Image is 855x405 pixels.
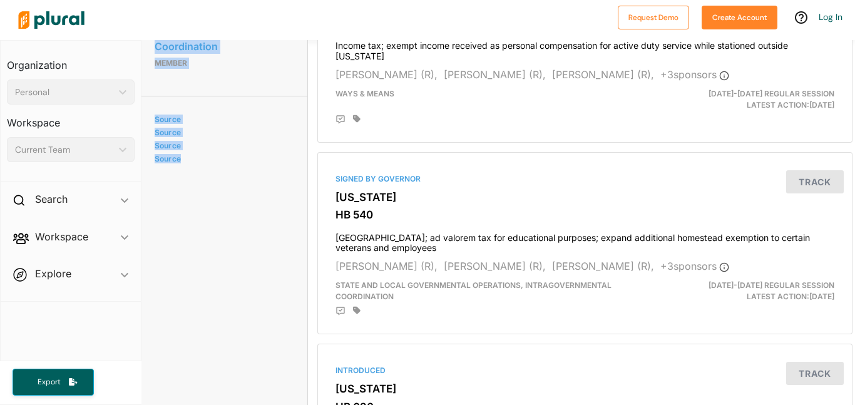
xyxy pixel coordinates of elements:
div: Personal [15,86,114,99]
div: Latest Action: [DATE] [671,88,844,111]
div: Introduced [335,365,834,376]
div: Signed by Governor [335,173,834,185]
span: State and Local Governmental Operations, Intragovernmental Coordination [335,280,612,301]
div: Add Position Statement [335,115,346,125]
a: Source [155,115,289,124]
h3: [US_STATE] [335,382,834,395]
span: + 3 sponsor s [660,260,729,272]
span: [PERSON_NAME] (R), [444,68,546,81]
a: Source [155,154,289,163]
span: [PERSON_NAME] (R), [335,260,438,272]
button: Track [786,170,844,193]
h4: Income tax; exempt income received as personal compensation for active duty service while station... [335,34,834,62]
span: [PERSON_NAME] (R), [335,68,438,81]
span: Ways & Means [335,89,394,98]
div: Latest Action: [DATE] [671,280,844,302]
span: [PERSON_NAME] (R), [552,260,654,272]
div: Add tags [353,306,361,315]
h3: Organization [7,47,135,74]
a: Log In [819,11,842,23]
button: Export [13,369,94,396]
div: Add Position Statement [335,306,346,316]
p: Member [155,56,292,71]
h3: [US_STATE] [335,191,834,203]
a: Create Account [702,10,777,23]
button: Create Account [702,6,777,29]
h4: [GEOGRAPHIC_DATA]; ad valorem tax for educational purposes; expand additional homestead exemption... [335,227,834,254]
a: Request Demo [618,10,689,23]
h3: HB 540 [335,208,834,221]
div: Current Team [15,143,114,156]
span: [DATE]-[DATE] Regular Session [709,89,834,98]
div: Add tags [353,115,361,123]
span: [DATE]-[DATE] Regular Session [709,280,834,290]
a: Source [155,128,289,137]
a: Source [155,141,289,150]
h3: Workspace [7,105,135,132]
button: Request Demo [618,6,689,29]
button: Track [786,362,844,385]
span: + 3 sponsor s [660,68,729,81]
span: Export [29,377,69,387]
h2: Search [35,192,68,206]
span: [PERSON_NAME] (R), [444,260,546,272]
span: [PERSON_NAME] (R), [552,68,654,81]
